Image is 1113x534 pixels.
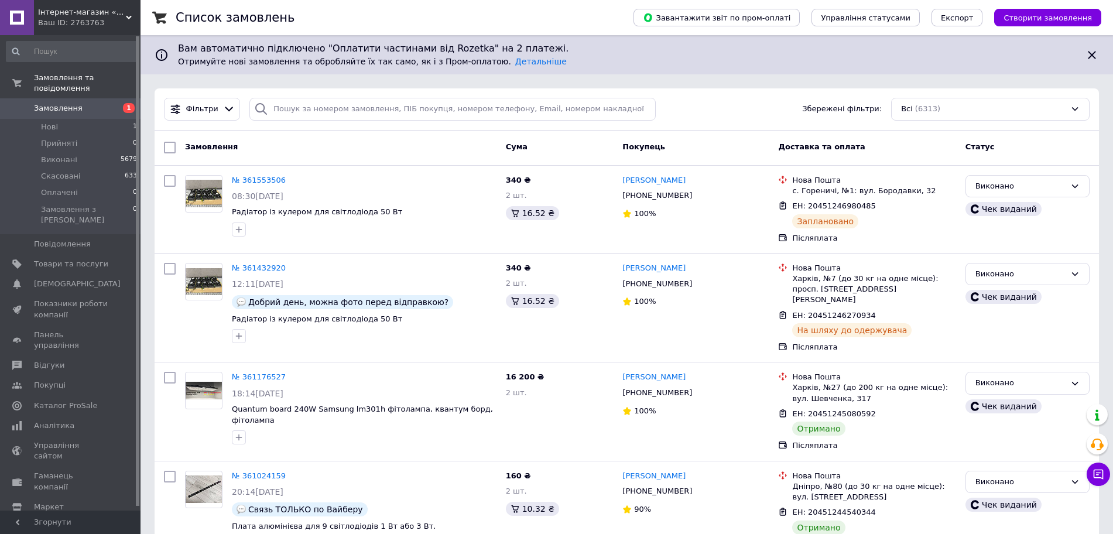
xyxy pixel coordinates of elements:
button: Завантажити звіт по пром-оплаті [633,9,800,26]
input: Пошук [6,41,138,62]
span: 90% [634,505,651,514]
a: № 361024159 [232,471,286,480]
img: Фото товару [186,382,222,399]
a: [PERSON_NAME] [622,372,686,383]
div: Виконано [975,377,1066,389]
a: Створити замовлення [982,13,1101,22]
a: Фото товару [185,263,222,300]
div: Заплановано [792,214,858,228]
span: 5679 [121,155,137,165]
span: Покупець [622,142,665,151]
div: Виконано [975,268,1066,280]
span: ЕН: 20451246980485 [792,201,875,210]
img: Фото товару [186,475,222,503]
span: Фільтри [186,104,218,115]
img: :speech_balloon: [237,297,246,307]
span: 1 [123,103,135,113]
div: с. Гореничі, №1: вул. Бородавки, 32 [792,186,956,196]
a: № 361553506 [232,176,286,184]
span: Показники роботи компанії [34,299,108,320]
span: Cума [506,142,528,151]
a: Quantum board 240W Samsung lm301h фітолампа, квантум борд, фітолампа [232,405,493,425]
span: 20:14[DATE] [232,487,283,497]
span: (6313) [915,104,940,113]
span: 340 ₴ [506,176,531,184]
span: 100% [634,209,656,218]
span: 08:30[DATE] [232,191,283,201]
span: Доставка та оплата [778,142,865,151]
span: Гаманець компанії [34,471,108,492]
div: 10.32 ₴ [506,502,559,516]
span: Покупці [34,380,66,391]
a: Радіатор із кулером для світлодіода 50 Вт [232,207,402,216]
span: Управління сайтом [34,440,108,461]
a: Фото товару [185,471,222,508]
div: Нова Пошта [792,175,956,186]
span: Збережені фільтри: [802,104,882,115]
span: ЕН: 20451244540344 [792,508,875,516]
span: Повідомлення [34,239,91,249]
span: Аналітика [34,420,74,431]
a: Плата алюмінієва для 9 світлодіодів 1 Вт або 3 Вт. [232,522,436,530]
a: [PERSON_NAME] [622,263,686,274]
div: Отримано [792,422,845,436]
span: Вам автоматично підключено "Оплатити частинами від Rozetka" на 2 платежі. [178,42,1076,56]
div: Виконано [975,476,1066,488]
span: ЕН: 20451245080592 [792,409,875,418]
a: № 361432920 [232,263,286,272]
span: Товари та послуги [34,259,108,269]
img: Фото товару [186,180,222,207]
span: 100% [634,297,656,306]
a: № 361176527 [232,372,286,381]
a: [PERSON_NAME] [622,471,686,482]
span: Всі [901,104,913,115]
span: Нові [41,122,58,132]
div: Чек виданий [965,202,1042,216]
div: Нова Пошта [792,471,956,481]
img: Фото товару [186,268,222,296]
div: Виконано [975,180,1066,193]
div: На шляху до одержувача [792,323,912,337]
span: Оплачені [41,187,78,198]
a: [PERSON_NAME] [622,175,686,186]
span: 2 шт. [506,279,527,287]
span: Замовлення з [PERSON_NAME] [41,204,133,225]
span: Створити замовлення [1004,13,1092,22]
span: [PHONE_NUMBER] [622,487,692,495]
div: Харків, №7 (до 30 кг на одне місце): просп. [STREET_ADDRESS][PERSON_NAME] [792,273,956,306]
span: Виконані [41,155,77,165]
div: Дніпро, №80 (до 30 кг на одне місце): вул. [STREET_ADDRESS] [792,481,956,502]
span: Завантажити звіт по пром-оплаті [643,12,790,23]
div: Нова Пошта [792,372,956,382]
div: Чек виданий [965,399,1042,413]
span: 2 шт. [506,388,527,397]
div: 16.52 ₴ [506,294,559,308]
a: Радіатор із кулером для світлодіода 50 Вт [232,314,402,323]
span: Експорт [941,13,974,22]
span: Скасовані [41,171,81,182]
span: [DEMOGRAPHIC_DATA] [34,279,121,289]
span: 340 ₴ [506,263,531,272]
h1: Список замовлень [176,11,294,25]
span: 633 [125,171,137,182]
div: Ваш ID: 2763763 [38,18,141,28]
span: 0 [133,187,137,198]
span: Відгуки [34,360,64,371]
div: Нова Пошта [792,263,956,273]
div: Післяплата [792,440,956,451]
span: Маркет [34,502,64,512]
a: Фото товару [185,175,222,213]
button: Створити замовлення [994,9,1101,26]
button: Управління статусами [811,9,920,26]
span: 1 [133,122,137,132]
button: Чат з покупцем [1087,463,1110,486]
input: Пошук за номером замовлення, ПІБ покупця, номером телефону, Email, номером накладної [249,98,656,121]
div: Післяплата [792,233,956,244]
span: 12:11[DATE] [232,279,283,289]
span: Інтернет-магазин «Shop-Leds» [38,7,126,18]
span: Добрий день, можна фото перед відправкою? [248,297,448,307]
button: Експорт [932,9,983,26]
